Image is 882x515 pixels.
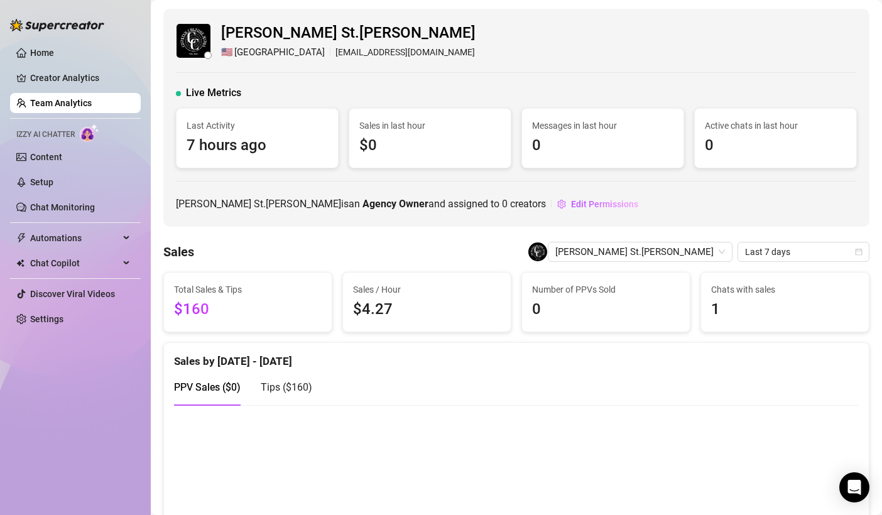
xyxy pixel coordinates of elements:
[234,45,325,60] span: [GEOGRAPHIC_DATA]
[174,381,241,393] span: PPV Sales ( $0 )
[30,228,119,248] span: Automations
[261,381,312,393] span: Tips ( $160 )
[163,243,194,261] h4: Sales
[16,129,75,141] span: Izzy AI Chatter
[555,242,725,261] span: Landry St.patrick
[502,198,508,210] span: 0
[557,200,566,209] span: setting
[174,283,322,296] span: Total Sales & Tips
[30,253,119,273] span: Chat Copilot
[30,68,131,88] a: Creator Analytics
[174,343,859,370] div: Sales by [DATE] - [DATE]
[16,233,26,243] span: thunderbolt
[362,198,428,210] b: Agency Owner
[16,259,24,268] img: Chat Copilot
[30,152,62,162] a: Content
[839,472,869,502] div: Open Intercom Messenger
[359,134,501,158] span: $0
[705,119,846,133] span: Active chats in last hour
[30,202,95,212] a: Chat Monitoring
[30,98,92,108] a: Team Analytics
[30,177,53,187] a: Setup
[30,48,54,58] a: Home
[221,45,233,60] span: 🇺🇸
[30,289,115,299] a: Discover Viral Videos
[705,134,846,158] span: 0
[711,298,859,322] span: 1
[532,283,680,296] span: Number of PPVs Sold
[711,283,859,296] span: Chats with sales
[221,21,476,45] span: [PERSON_NAME] St.[PERSON_NAME]
[571,199,638,209] span: Edit Permissions
[186,85,241,100] span: Live Metrics
[176,196,546,212] span: [PERSON_NAME] St.[PERSON_NAME] is an and assigned to creators
[557,194,639,214] button: Edit Permissions
[532,298,680,322] span: 0
[10,19,104,31] img: logo-BBDzfeDw.svg
[187,119,328,133] span: Last Activity
[174,298,322,322] span: $160
[528,242,547,261] img: Landry St.patrick
[353,283,501,296] span: Sales / Hour
[177,24,210,58] img: Landry St.patrick
[30,314,63,324] a: Settings
[221,45,476,60] div: [EMAIL_ADDRESS][DOMAIN_NAME]
[187,134,328,158] span: 7 hours ago
[855,248,863,256] span: calendar
[532,119,673,133] span: Messages in last hour
[532,134,673,158] span: 0
[80,124,99,142] img: AI Chatter
[353,298,501,322] span: $4.27
[745,242,862,261] span: Last 7 days
[359,119,501,133] span: Sales in last hour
